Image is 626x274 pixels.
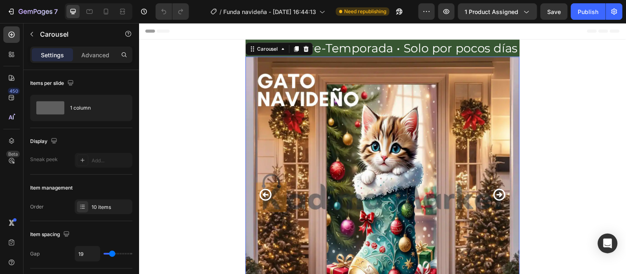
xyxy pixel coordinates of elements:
div: 1 column [70,98,120,117]
div: Sneak peek [30,156,58,163]
button: 7 [3,3,61,20]
div: Display [30,136,59,147]
span: Need republishing [344,8,386,15]
button: Carousel Next Arrow [353,161,380,188]
span: Save [548,8,561,15]
div: Beta [6,151,20,157]
p: 7 [54,7,58,16]
div: 10 items [92,204,130,211]
div: Publish [578,7,599,16]
button: Save [541,3,568,20]
div: 450 [8,88,20,94]
input: Auto [75,246,100,261]
div: Carousel [119,23,143,30]
p: Advanced [81,51,109,59]
div: Items per slide [30,78,76,89]
span: Funda navideña - [DATE] 16:44:13 [223,7,316,16]
span: 1 product assigned [465,7,519,16]
button: 1 product assigned [458,3,537,20]
div: Item spacing [30,229,71,240]
p: Carousel [40,29,110,39]
div: Open Intercom Messenger [598,234,618,253]
div: Order [30,203,44,211]
p: Settings [41,51,64,59]
div: Gap [30,250,40,258]
div: Item management [30,184,73,192]
span: / [220,7,222,16]
button: Publish [571,3,606,20]
div: Undo/Redo [156,3,189,20]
